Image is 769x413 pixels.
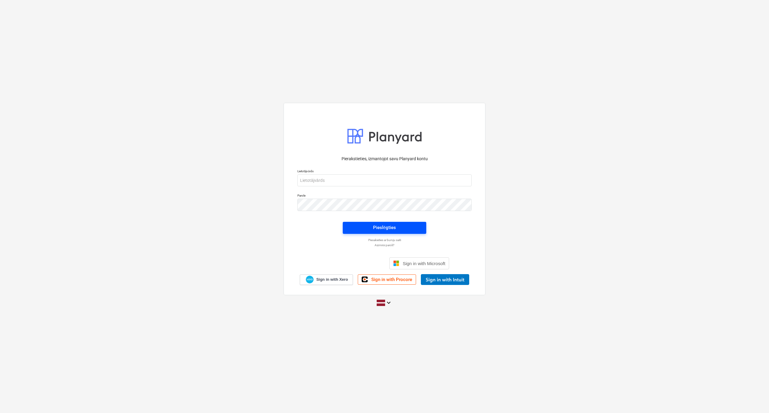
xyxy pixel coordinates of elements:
[297,169,472,174] p: Lietotājvārds
[297,194,472,199] p: Parole
[317,257,388,270] iframe: Poga Pierakstīties ar Google kontu
[297,156,472,162] p: Pierakstieties, izmantojot savu Planyard kontu
[385,299,392,306] i: keyboard_arrow_down
[739,384,769,413] iframe: Chat Widget
[403,261,445,266] span: Sign in with Microsoft
[343,222,426,234] button: Pieslēgties
[297,174,472,186] input: Lietotājvārds
[294,238,475,242] a: Piesakieties ar burvju saiti
[316,277,348,282] span: Sign in with Xero
[358,274,416,285] a: Sign in with Procore
[373,224,396,231] div: Pieslēgties
[393,260,399,266] img: Microsoft logo
[300,274,353,285] a: Sign in with Xero
[294,243,475,247] a: Aizmirsi paroli?
[371,277,412,282] span: Sign in with Procore
[306,276,314,284] img: Xero logo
